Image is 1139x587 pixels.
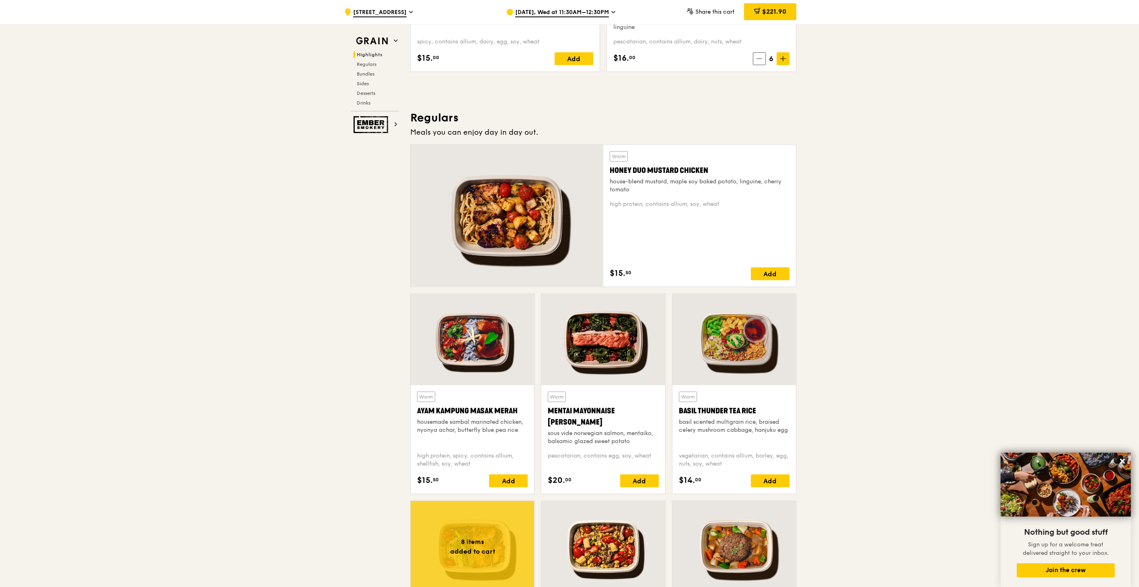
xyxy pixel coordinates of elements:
[417,392,435,402] div: Warm
[433,476,439,483] span: 50
[679,392,697,402] div: Warm
[1017,563,1115,577] button: Join the crew
[610,200,789,208] div: high protein, contains allium, soy, wheat
[410,111,796,125] h3: Regulars
[629,54,635,61] span: 00
[357,90,375,96] span: Desserts
[357,100,370,106] span: Drinks
[489,474,528,487] div: Add
[357,81,369,86] span: Sides
[1023,541,1109,556] span: Sign up for a welcome treat delivered straight to your inbox.
[417,452,528,468] div: high protein, spicy, contains allium, shellfish, soy, wheat
[417,405,528,417] div: Ayam Kampung Masak Merah
[613,52,629,64] span: $16.
[762,8,786,15] span: $221.90
[679,474,695,486] span: $14.
[548,452,658,468] div: pescatarian, contains egg, soy, wheat
[417,38,593,46] div: spicy, contains allium, dairy, egg, soy, wheat
[417,52,433,64] span: $15.
[555,52,593,65] div: Add
[417,474,433,486] span: $15.
[613,38,789,46] div: pescatarian, contains allium, dairy, nuts, wheat
[354,34,391,48] img: Grain web logo
[548,405,658,428] div: Mentai Mayonnaise [PERSON_NAME]
[751,474,789,487] div: Add
[548,474,565,486] span: $20.
[620,474,659,487] div: Add
[766,53,777,64] span: 6
[1001,453,1131,517] img: DSC07876-Edit02-Large.jpeg
[610,165,789,176] div: Honey Duo Mustard Chicken
[1024,527,1108,537] span: Nothing but good stuff
[417,418,528,434] div: housemade sambal marinated chicken, nyonya achar, butterfly blue pea rice
[625,269,631,276] span: 50
[610,267,625,279] span: $15.
[565,476,572,483] span: 00
[610,178,789,194] div: house-blend mustard, maple soy baked potato, linguine, cherry tomato
[357,52,382,57] span: Highlights
[695,8,734,15] span: Share this cart
[433,54,439,61] span: 00
[679,405,789,417] div: Basil Thunder Tea Rice
[695,476,701,483] span: 00
[354,116,391,133] img: Ember Smokery web logo
[679,452,789,468] div: vegetarian, contains allium, barley, egg, nuts, soy, wheat
[353,8,407,17] span: [STREET_ADDRESS]
[515,8,609,17] span: [DATE], Wed at 11:30AM–12:30PM
[610,151,628,162] div: Warm
[751,267,789,280] div: Add
[1116,455,1129,468] button: Close
[548,429,658,445] div: sous vide norwegian salmon, mentaiko, balsamic glazed sweet potato
[410,127,796,138] div: Meals you can enjoy day in day out.
[357,62,376,67] span: Regulars
[548,392,566,402] div: Warm
[357,71,374,77] span: Bundles
[679,418,789,434] div: basil scented multigrain rice, braised celery mushroom cabbage, hanjuku egg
